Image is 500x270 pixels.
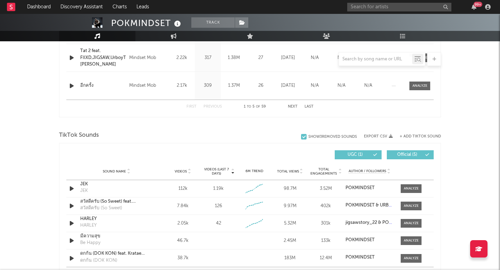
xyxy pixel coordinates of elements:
[276,82,300,89] div: [DATE]
[345,238,375,242] strong: POKMINDSET
[345,238,394,243] a: POKMINDSET
[80,187,88,194] div: JEK
[345,203,400,208] strong: POKMINDSET & URBOYTJ
[310,255,342,262] div: 12.4M
[345,220,411,225] strong: jigsawstory_22 & POKMINDSET
[80,205,122,212] div: สวัสดีครับ (So Sweet)
[349,169,386,174] span: Author / Followers
[330,82,353,89] div: N/A
[80,222,97,229] div: HARLEY
[288,105,298,109] button: Next
[167,220,199,227] div: 2.05k
[202,167,231,176] span: Videos (last 7 days)
[274,255,306,262] div: 183M
[310,220,342,227] div: 301k
[345,186,375,190] strong: POKMINDSET
[249,82,273,89] div: 26
[80,216,153,222] a: HARLEY
[387,150,434,159] button: Official(5)
[216,220,221,227] div: 42
[335,150,382,159] button: UGC(1)
[310,237,342,244] div: 133k
[80,233,153,240] a: มีความสุข
[391,153,423,157] span: Official ( 5 )
[310,185,342,192] div: 3.52M
[308,135,357,139] div: Show 3 Removed Sounds
[59,131,99,140] span: TikTok Sounds
[310,167,338,176] span: Total Engagements
[474,2,482,7] div: 99 +
[191,17,235,28] button: Track
[80,181,153,188] a: JEK
[305,105,314,109] button: Last
[111,17,183,29] div: POKMINDSET
[247,105,251,108] span: to
[223,82,245,89] div: 1.37M
[277,169,299,174] span: Total Views
[345,255,394,260] a: POKMINDSET
[175,169,187,174] span: Videos
[129,82,167,90] div: Mindset Mob
[357,82,380,89] div: N/A
[345,220,394,225] a: jigsawstory_22 & POKMINDSET
[274,237,306,244] div: 2.45M
[274,220,306,227] div: 5.32M
[236,103,274,111] div: 1 5 59
[167,185,199,192] div: 112k
[167,203,199,210] div: 7.84k
[186,105,197,109] button: First
[310,203,342,210] div: 402k
[345,255,375,260] strong: POKMINDSET
[80,82,126,89] a: อีกครั้ง
[274,185,306,192] div: 98.7M
[345,186,394,191] a: POKMINDSET
[203,105,222,109] button: Previous
[472,4,476,10] button: 99+
[170,82,193,89] div: 2.17k
[80,250,153,257] a: ดกก้น (DOK KON) feat. Kratae RSIAM, [PERSON_NAME]
[256,105,260,108] span: of
[364,134,393,138] button: Export CSV
[167,255,199,262] div: 38.7k
[238,169,270,174] div: 6M Trend
[80,239,100,246] div: Be Happy
[303,82,326,89] div: N/A
[339,57,412,62] input: Search by song name or URL
[213,185,224,192] div: 1.19k
[197,82,219,89] div: 309
[80,48,126,68] a: Tat 2 feat. FIIXD,JIGSAW,UrboyTJ,1MILL,[PERSON_NAME]
[347,3,451,11] input: Search for artists
[345,203,394,208] a: POKMINDSET & URBOYTJ
[274,203,306,210] div: 9.97M
[393,135,441,138] button: + Add TikTok Sound
[339,153,371,157] span: UGC ( 1 )
[400,135,441,138] button: + Add TikTok Sound
[80,198,153,205] a: สวัสดีครับ (So Sweet) feat. URBOYTJ
[215,203,222,210] div: 126
[167,237,199,244] div: 46.7k
[80,257,117,264] div: ดกก้น (DOK KON)
[103,169,126,174] span: Sound Name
